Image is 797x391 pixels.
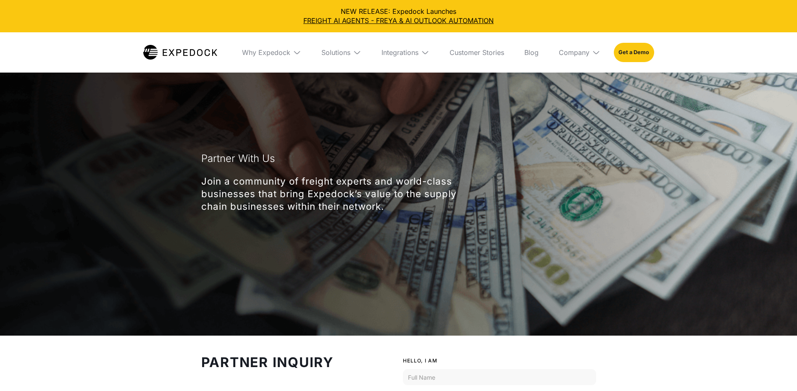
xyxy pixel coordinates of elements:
a: FREIGHT AI AGENTS - FREYA & AI OUTLOOK AUTOMATION [7,16,790,25]
div: Integrations [375,32,436,73]
strong: Partner Inquiry [201,354,334,370]
div: Integrations [381,48,418,57]
p: Join a community of freight experts and world-class businesses that bring Expedock’s value to the... [201,175,485,213]
a: Customer Stories [443,32,511,73]
div: NEW RELEASE: Expedock Launches [7,7,790,26]
h1: Partner With Us [201,149,275,169]
div: Why Expedock [235,32,308,73]
div: Why Expedock [242,48,290,57]
a: Blog [518,32,545,73]
div: Company [559,48,589,57]
div: Company [552,32,607,73]
a: Get a Demo [614,43,654,62]
input: Full Name [403,369,596,385]
label: HELLO, I AM [403,357,596,365]
div: Solutions [315,32,368,73]
div: Solutions [321,48,350,57]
